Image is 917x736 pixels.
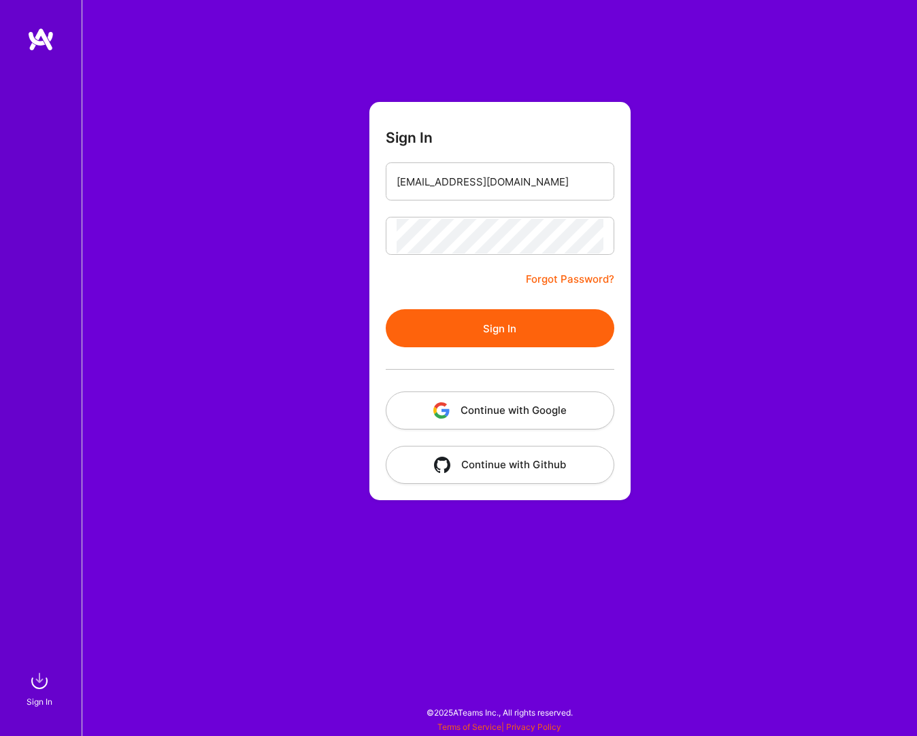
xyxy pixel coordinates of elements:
button: Sign In [386,309,614,347]
a: Forgot Password? [526,271,614,287]
span: | [437,722,561,732]
div: Sign In [27,695,52,709]
img: logo [27,27,54,52]
div: © 2025 ATeams Inc., All rights reserved. [82,695,917,729]
a: Terms of Service [437,722,501,732]
h3: Sign In [386,129,433,146]
input: Email... [397,164,603,199]
a: Privacy Policy [506,722,561,732]
img: sign in [26,667,53,695]
img: icon [433,402,450,419]
button: Continue with Github [386,446,614,484]
button: Continue with Google [386,391,614,430]
img: icon [434,457,450,473]
a: sign inSign In [29,667,53,709]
